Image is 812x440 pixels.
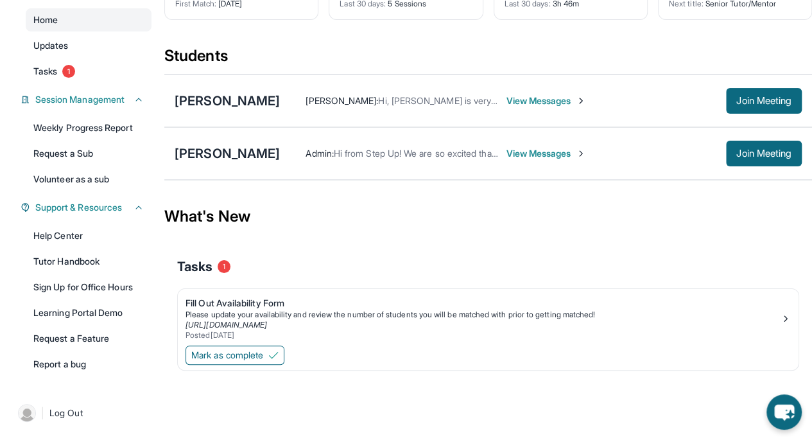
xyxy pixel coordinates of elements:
div: [PERSON_NAME] [175,92,280,110]
a: Home [26,8,151,31]
button: Join Meeting [726,88,802,114]
div: Students [164,46,812,74]
span: Home [33,13,58,26]
a: [URL][DOMAIN_NAME] [186,320,267,330]
a: Request a Sub [26,142,151,165]
a: Help Center [26,224,151,247]
span: View Messages [506,147,586,160]
a: Tasks1 [26,60,151,83]
a: |Log Out [13,399,151,427]
span: Log Out [49,407,83,419]
button: Join Meeting [726,141,802,166]
a: Tutor Handbook [26,250,151,273]
img: Chevron-Right [576,148,586,159]
div: Please update your availability and review the number of students you will be matched with prior ... [186,310,781,320]
span: | [41,405,44,421]
span: Join Meeting [736,97,791,105]
a: Request a Feature [26,327,151,350]
span: Session Management [35,93,125,106]
span: Tasks [177,258,212,276]
button: Session Management [30,93,144,106]
img: Mark as complete [268,350,279,360]
span: Hi, [PERSON_NAME] is very excited for [DATE] session at 6pm. [378,95,633,106]
button: Support & Resources [30,201,144,214]
div: What's New [164,188,812,245]
button: chat-button [766,394,802,430]
a: Updates [26,34,151,57]
span: Join Meeting [736,150,791,157]
a: Learning Portal Demo [26,301,151,324]
span: 1 [62,65,75,78]
span: Tasks [33,65,57,78]
img: Chevron-Right [576,96,586,106]
a: Volunteer as a sub [26,168,151,191]
span: View Messages [506,94,586,107]
a: Sign Up for Office Hours [26,276,151,299]
a: Fill Out Availability FormPlease update your availability and review the number of students you w... [178,289,799,343]
img: user-img [18,404,36,422]
div: [PERSON_NAME] [175,145,280,163]
span: Mark as complete [191,349,263,362]
div: Posted [DATE] [186,330,781,340]
a: Report a bug [26,353,151,376]
button: Mark as complete [186,346,284,365]
span: Support & Resources [35,201,122,214]
span: [PERSON_NAME] : [306,95,378,106]
span: Updates [33,39,69,52]
div: Fill Out Availability Form [186,297,781,310]
span: Admin : [306,148,333,159]
span: 1 [218,260,230,273]
a: Weekly Progress Report [26,116,151,139]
